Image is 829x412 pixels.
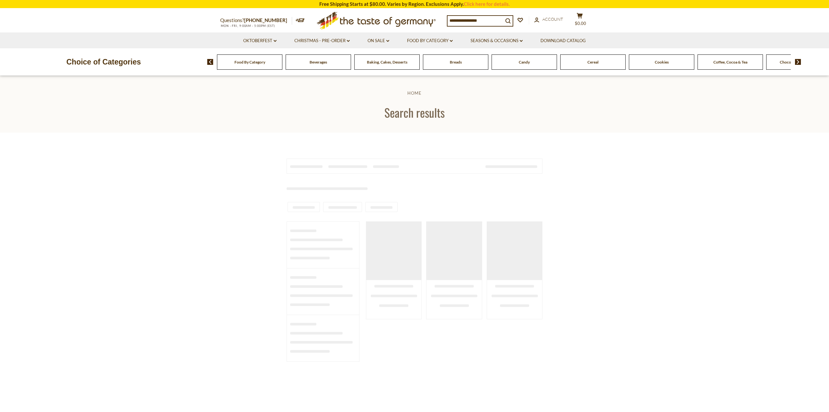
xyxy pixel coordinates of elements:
[570,13,589,29] button: $0.00
[220,24,275,28] span: MON - FRI, 9:00AM - 5:00PM (EST)
[713,60,747,65] a: Coffee, Cocoa & Tea
[407,37,453,44] a: Food By Category
[244,17,287,23] a: [PHONE_NUMBER]
[464,1,510,7] a: Click here for details.
[519,60,530,65] a: Candy
[542,17,563,22] span: Account
[367,60,407,65] a: Baking, Cakes, Desserts
[540,37,586,44] a: Download Catalog
[294,37,350,44] a: Christmas - PRE-ORDER
[220,16,292,25] p: Questions?
[655,60,669,65] a: Cookies
[207,59,213,65] img: previous arrow
[587,60,598,65] a: Cereal
[795,59,801,65] img: next arrow
[310,60,327,65] a: Beverages
[471,37,523,44] a: Seasons & Occasions
[450,60,462,65] a: Breads
[20,105,809,120] h1: Search results
[407,90,422,96] a: Home
[234,60,265,65] a: Food By Category
[575,21,586,26] span: $0.00
[534,16,563,23] a: Account
[368,37,389,44] a: On Sale
[780,60,818,65] a: Chocolate & Marzipan
[243,37,277,44] a: Oktoberfest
